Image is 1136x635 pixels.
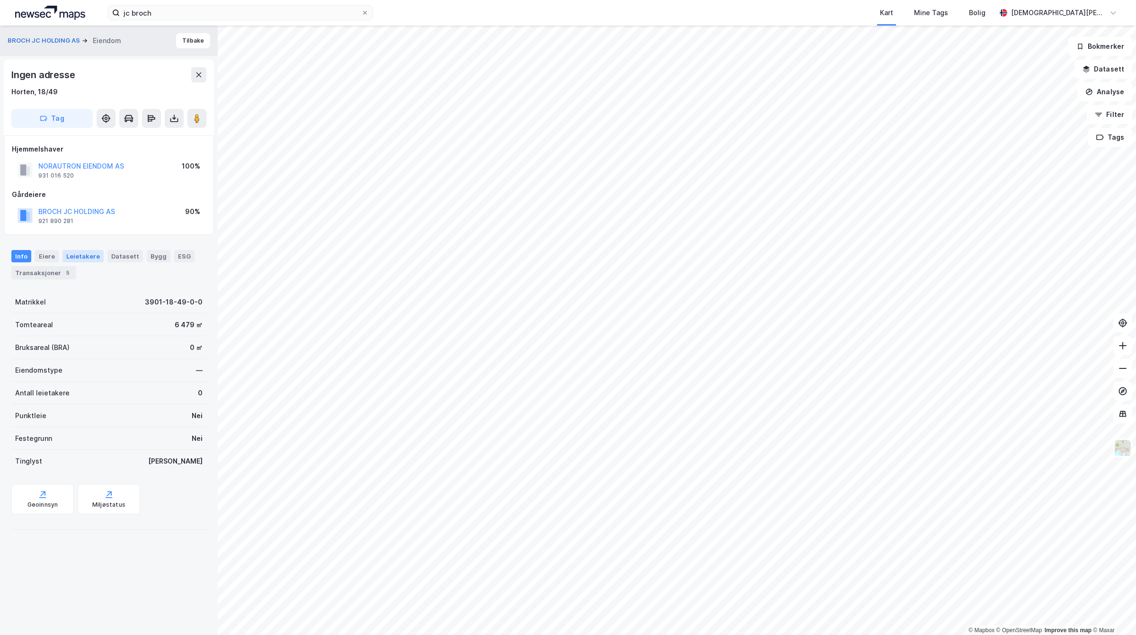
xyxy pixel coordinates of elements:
[880,7,893,18] div: Kart
[996,627,1042,634] a: OpenStreetMap
[182,161,200,172] div: 100%
[1045,627,1092,634] a: Improve this map
[92,501,125,509] div: Miljøstatus
[969,7,985,18] div: Bolig
[15,319,53,331] div: Tomteareal
[8,36,82,45] button: BROCH JC HOLDING AS
[176,33,210,48] button: Tilbake
[175,319,203,331] div: 6 479 ㎡
[914,7,948,18] div: Mine Tags
[185,206,200,217] div: 90%
[107,250,143,262] div: Datasett
[11,67,77,82] div: Ingen adresse
[15,365,62,376] div: Eiendomstype
[11,109,93,128] button: Tag
[15,410,46,421] div: Punktleie
[62,250,104,262] div: Leietakere
[190,342,203,353] div: 0 ㎡
[11,266,76,279] div: Transaksjoner
[196,365,203,376] div: —
[38,172,74,179] div: 931 016 520
[11,250,31,262] div: Info
[1114,439,1132,457] img: Z
[968,627,994,634] a: Mapbox
[15,296,46,308] div: Matrikkel
[15,387,70,399] div: Antall leietakere
[27,501,58,509] div: Geoinnsyn
[35,250,59,262] div: Eiere
[148,456,203,467] div: [PERSON_NAME]
[38,217,73,225] div: 921 890 281
[12,143,206,155] div: Hjemmelshaver
[147,250,170,262] div: Bygg
[15,6,85,20] img: logo.a4113a55bc3d86da70a041830d287a7e.svg
[192,410,203,421] div: Nei
[1077,82,1132,101] button: Analyse
[1011,7,1106,18] div: [DEMOGRAPHIC_DATA][PERSON_NAME]
[1088,128,1132,147] button: Tags
[15,456,42,467] div: Tinglyst
[198,387,203,399] div: 0
[1074,60,1132,79] button: Datasett
[120,6,361,20] input: Søk på adresse, matrikkel, gårdeiere, leietakere eller personer
[63,268,72,277] div: 5
[145,296,203,308] div: 3901-18-49-0-0
[174,250,195,262] div: ESG
[15,342,70,353] div: Bruksareal (BRA)
[1089,590,1136,635] iframe: Chat Widget
[192,433,203,444] div: Nei
[11,86,58,98] div: Horten, 18/49
[12,189,206,200] div: Gårdeiere
[1068,37,1132,56] button: Bokmerker
[93,35,121,46] div: Eiendom
[15,433,52,444] div: Festegrunn
[1087,105,1132,124] button: Filter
